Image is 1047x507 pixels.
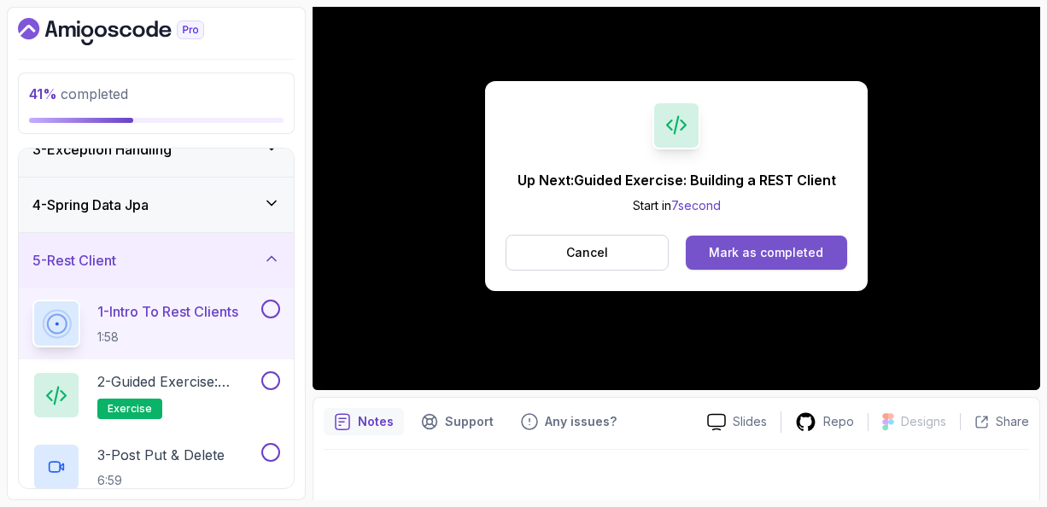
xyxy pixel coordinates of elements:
button: Mark as completed [686,236,847,270]
a: Dashboard [18,18,243,45]
button: Support button [411,408,504,435]
span: 7 second [671,198,721,213]
p: Designs [901,413,946,430]
button: Cancel [506,235,669,271]
p: Share [996,413,1029,430]
span: completed [29,85,128,102]
div: Mark as completed [709,244,823,261]
button: notes button [324,408,404,435]
h3: 5 - Rest Client [32,250,116,271]
button: Feedback button [511,408,627,435]
span: 41 % [29,85,57,102]
a: Slides [693,413,781,431]
button: 3-Post Put & Delete6:59 [32,443,280,491]
p: 1 - Intro To Rest Clients [97,301,238,322]
button: 3-Exception Handling [19,122,294,177]
p: Notes [358,413,394,430]
span: exercise [108,402,152,416]
p: Slides [733,413,767,430]
p: 6:59 [97,472,225,489]
button: 5-Rest Client [19,233,294,288]
p: Repo [823,413,854,430]
h3: 4 - Spring Data Jpa [32,195,149,215]
p: Any issues? [545,413,617,430]
p: 3 - Post Put & Delete [97,445,225,465]
button: 4-Spring Data Jpa [19,178,294,232]
button: 2-Guided Exercise: Building a REST Clientexercise [32,371,280,419]
p: 1:58 [97,329,238,346]
p: Start in [518,197,836,214]
button: 1-Intro To Rest Clients1:58 [32,300,280,347]
p: 2 - Guided Exercise: Building a REST Client [97,371,258,392]
p: Support [445,413,494,430]
a: Repo [781,411,868,433]
button: Share [960,413,1029,430]
h3: 3 - Exception Handling [32,139,172,160]
p: Cancel [566,244,608,261]
p: Up Next: Guided Exercise: Building a REST Client [518,170,836,190]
